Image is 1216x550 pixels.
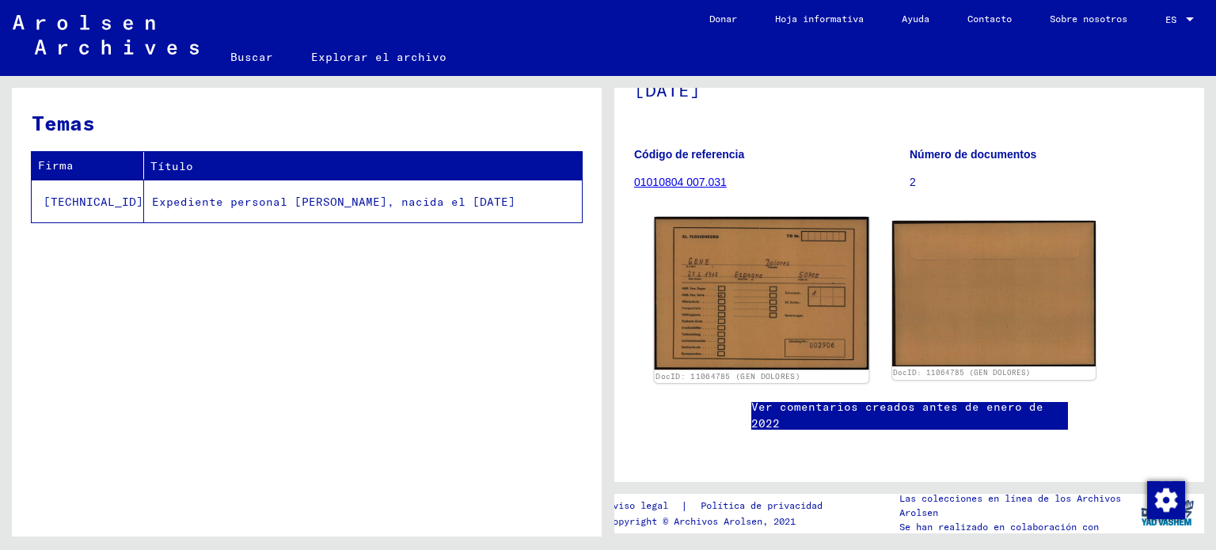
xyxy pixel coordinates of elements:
font: Expediente personal [PERSON_NAME], nacida el [DATE] [152,195,515,209]
font: Hoja informativa [775,13,864,25]
a: Política de privacidad [688,498,842,514]
img: Arolsen_neg.svg [13,15,199,55]
a: Buscar [211,38,292,76]
font: 2 [910,176,916,188]
font: Aviso legal [607,499,668,511]
font: Se han realizado en colaboración con [899,521,1099,533]
font: Firma [38,158,74,173]
a: Aviso legal [607,498,681,514]
img: Cambiar el consentimiento [1147,481,1185,519]
a: DocID: 11064785 (GEN DOLORES) [893,368,1031,377]
font: Explorar el archivo [311,50,446,64]
div: Cambiar el consentimiento [1146,480,1184,518]
font: Contacto [967,13,1012,25]
font: Temas [32,110,95,136]
font: Sobre nosotros [1050,13,1127,25]
a: 01010804 007.031 [634,176,727,188]
font: Código de referencia [634,148,744,161]
font: Número de documentos [910,148,1036,161]
font: [TECHNICAL_ID] [44,195,143,209]
a: DocID: 11064785 (GEN DOLORES) [655,372,800,381]
font: Ver comentarios creados antes de enero de 2022 [751,400,1043,431]
font: ES [1165,13,1176,25]
img: 001.jpg [655,217,868,370]
font: Ayuda [902,13,929,25]
font: Política de privacidad [701,499,823,511]
a: Explorar el archivo [292,38,465,76]
font: | [681,499,688,513]
font: Buscar [230,50,273,64]
img: 002.jpg [892,221,1096,366]
font: Copyright © Archivos Arolsen, 2021 [607,515,796,527]
font: Donar [709,13,737,25]
img: yv_logo.png [1138,493,1197,533]
font: Título [150,159,193,173]
a: Ver comentarios creados antes de enero de 2022 [751,399,1068,432]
